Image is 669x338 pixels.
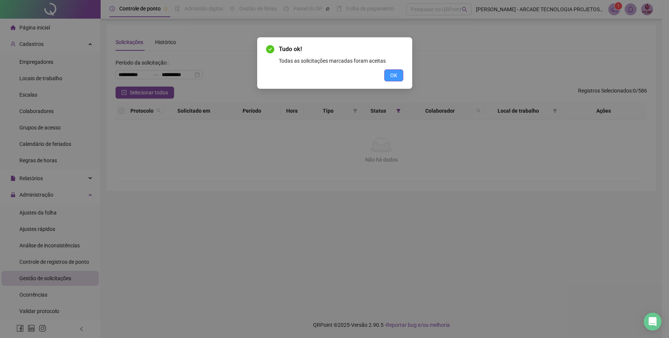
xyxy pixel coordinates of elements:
[279,45,403,54] span: Tudo ok!
[644,313,662,331] div: Open Intercom Messenger
[266,45,274,53] span: check-circle
[279,57,403,65] div: Todas as solicitações marcadas foram aceitas
[384,69,403,81] button: OK
[390,71,397,79] span: OK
